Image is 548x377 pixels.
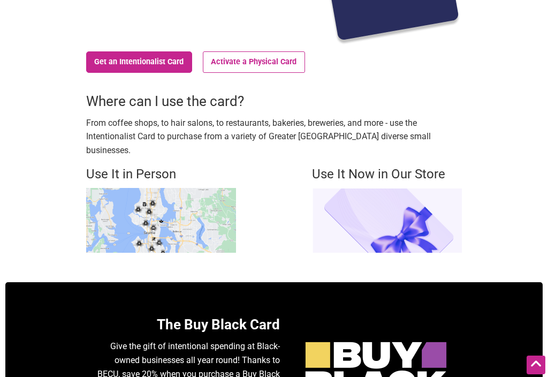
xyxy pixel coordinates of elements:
[97,315,280,334] h3: The Buy Black Card
[312,165,462,184] h4: Use It Now in Our Store
[86,92,462,111] h3: Where can I use the card?
[527,356,545,374] div: Scroll Back to Top
[312,188,462,253] img: Intentionalist Store
[86,116,462,157] p: From coffee shops, to hair salons, to restaurants, bakeries, breweries, and more - use the Intent...
[203,51,305,73] a: Activate a Physical Card
[86,165,236,184] h4: Use It in Person
[86,188,236,253] img: Buy Black map
[86,51,192,73] a: Get an Intentionalist Card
